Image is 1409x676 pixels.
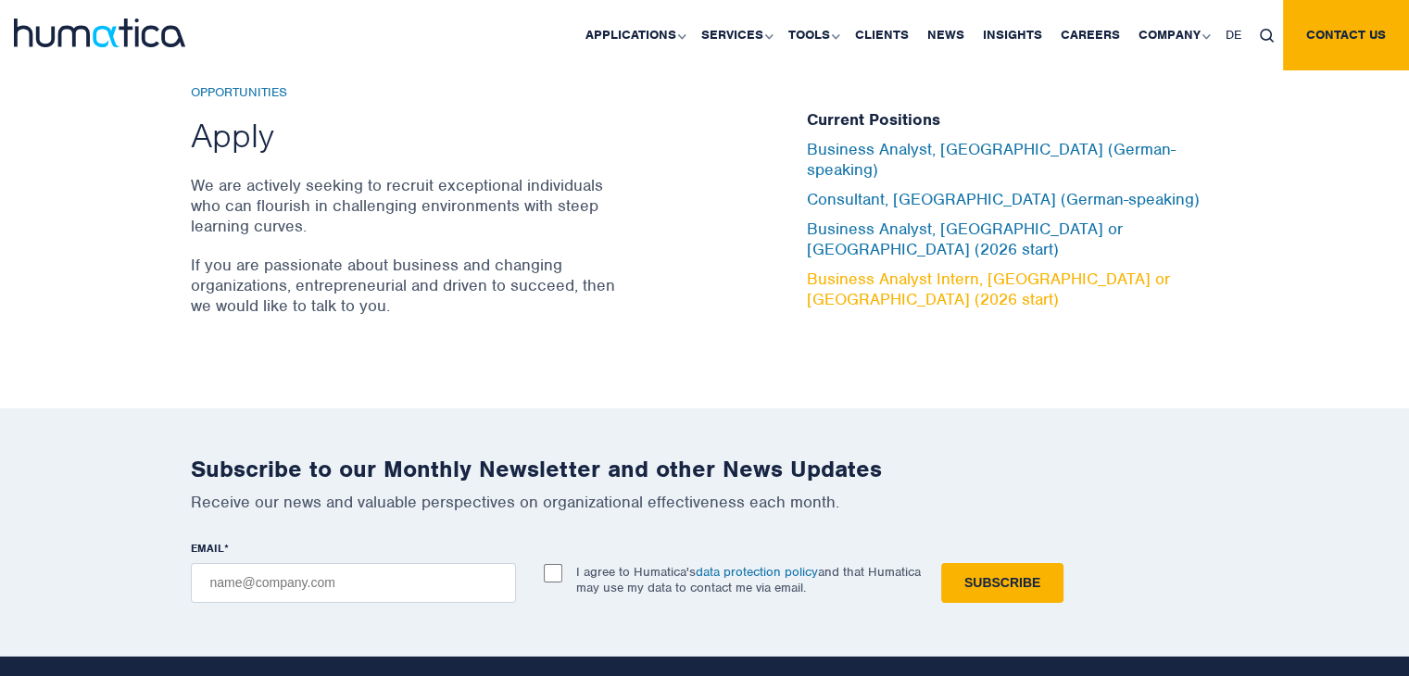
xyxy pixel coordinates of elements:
[1226,27,1241,43] span: DE
[807,139,1176,180] a: Business Analyst, [GEOGRAPHIC_DATA] (German-speaking)
[191,114,622,156] h2: Apply
[191,255,622,316] p: If you are passionate about business and changing organizations, entrepreneurial and driven to su...
[191,563,516,603] input: name@company.com
[696,564,818,580] a: data protection policy
[1260,29,1274,43] img: search_icon
[191,541,224,556] span: EMAIL
[807,269,1170,309] a: Business Analyst Intern, [GEOGRAPHIC_DATA] or [GEOGRAPHIC_DATA] (2026 start)
[807,189,1200,209] a: Consultant, [GEOGRAPHIC_DATA] (German-speaking)
[14,19,185,47] img: logo
[807,110,1219,131] h5: Current Positions
[191,492,1219,512] p: Receive our news and valuable perspectives on organizational effectiveness each month.
[807,219,1123,259] a: Business Analyst, [GEOGRAPHIC_DATA] or [GEOGRAPHIC_DATA] (2026 start)
[576,564,921,595] p: I agree to Humatica's and that Humatica may use my data to contact me via email.
[191,175,622,236] p: We are actively seeking to recruit exceptional individuals who can flourish in challenging enviro...
[191,85,622,101] h6: Opportunities
[941,563,1063,603] input: Subscribe
[191,455,1219,483] h2: Subscribe to our Monthly Newsletter and other News Updates
[544,564,562,582] input: I agree to Humatica'sdata protection policyand that Humatica may use my data to contact me via em...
